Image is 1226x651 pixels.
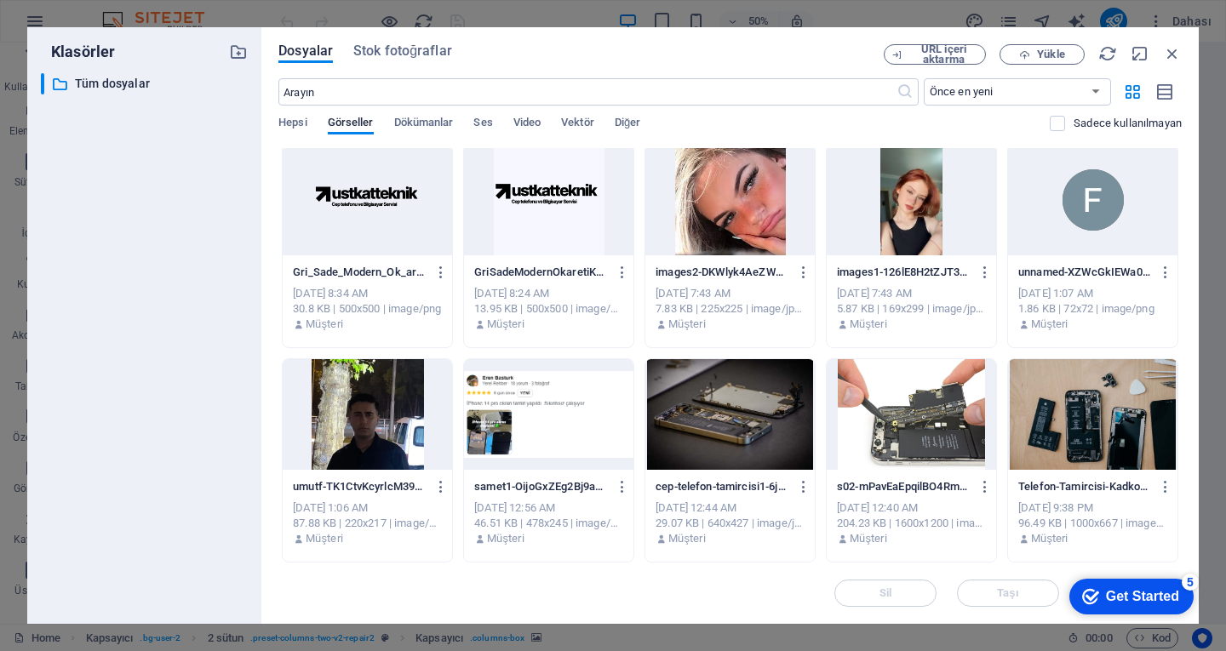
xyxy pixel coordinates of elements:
[293,479,426,494] p: umutf-TK1CtvKcyrlcM39E7RDJVA.png
[487,317,524,332] p: Müşteri
[278,112,306,136] span: Hepsi
[14,9,138,44] div: Get Started 5 items remaining, 0% complete
[615,112,641,136] span: Diğer
[909,44,978,65] span: URL içeri aktarma
[837,265,970,280] p: images1-126lE8H2tZJT3KlQZPcUKQ.jpeg
[474,265,607,280] p: GriSadeModernOkaretiKueuekletmeLogo5-emXDBc2hGoZw3zikAVGrCg.png
[837,516,986,531] div: 204.23 KB | 1600x1200 | image/jpeg
[1037,49,1064,60] span: Yükle
[850,531,886,546] p: Müşteri
[474,500,623,516] div: [DATE] 12:56 AM
[513,112,541,136] span: Video
[41,41,115,63] p: Klasörler
[1031,531,1068,546] p: Müşteri
[837,301,986,317] div: 5.87 KB | 169x299 | image/jpeg
[1018,286,1167,301] div: [DATE] 1:07 AM
[1131,44,1149,63] i: Küçült
[50,19,123,34] div: Get Started
[487,531,524,546] p: Müşteri
[1018,516,1167,531] div: 96.49 KB | 1000x667 | image/jpeg
[306,317,342,332] p: Müşteri
[293,286,442,301] div: [DATE] 8:34 AM
[656,479,788,494] p: cep-telefon-tamircisi1-6jodc3xiauO_IyhO5L5mvQ.jpg
[1163,44,1182,63] i: Kapat
[837,286,986,301] div: [DATE] 7:43 AM
[229,43,248,61] i: Yeni klasör oluştur
[474,301,623,317] div: 13.95 KB | 500x500 | image/png
[1031,317,1068,332] p: Müşteri
[473,112,492,136] span: Ses
[1018,265,1151,280] p: unnamed-XZWcGkIEWa0gW9EGfp51eQ.png
[474,479,607,494] p: samet1-OijoGxZEg2Bj9aZsCL9vhw.png
[837,500,986,516] div: [DATE] 12:40 AM
[353,41,452,61] span: Stok fotoğraflar
[293,265,426,280] p: Gri_Sade_Modern_Ok_areti_Kueuek_letme_Logo__5_-removebg-preview-Photoroom-l50WrldzXhNtkK4M6l6KVQ.png
[884,44,986,65] button: URL içeri aktarma
[126,3,143,20] div: 5
[75,74,216,94] p: Tüm dosyalar
[474,516,623,531] div: 46.51 KB | 478x245 | image/png
[656,500,805,516] div: [DATE] 12:44 AM
[668,531,705,546] p: Müşteri
[1000,44,1085,65] button: Yükle
[328,112,374,136] span: Görseller
[278,78,896,106] input: Arayın
[656,265,788,280] p: images2-DKWlyk4AeZWN0uth6LAFpg.jpeg
[1098,44,1117,63] i: Yeniden Yükle
[293,301,442,317] div: 30.8 KB | 500x500 | image/png
[1018,479,1151,494] p: Telefon-Tamircisi-Kadkoey-Yaknnda2-dbhd9MCSAo8WjrJ1JvjQ2A.jpg
[656,301,805,317] div: 7.83 KB | 225x225 | image/jpeg
[1018,301,1167,317] div: 1.86 KB | 72x72 | image/png
[1074,116,1182,131] p: Sadece web sitesinde kullanılmayan dosyaları görüntüleyin. Bu oturum sırasında eklenen dosyalar h...
[293,516,442,531] div: 87.88 KB | 220x217 | image/png
[394,112,454,136] span: Dökümanlar
[41,73,44,94] div: ​
[656,286,805,301] div: [DATE] 7:43 AM
[561,112,594,136] span: Vektör
[293,500,442,516] div: [DATE] 1:06 AM
[278,41,333,61] span: Dosyalar
[850,317,886,332] p: Müşteri
[837,479,970,494] p: s02-mPavEaEpqilBO4RmWUjRHA.jpg
[306,531,342,546] p: Müşteri
[656,516,805,531] div: 29.07 KB | 640x427 | image/jpeg
[474,286,623,301] div: [DATE] 8:24 AM
[668,317,705,332] p: Müşteri
[1018,500,1167,516] div: [DATE] 9:38 PM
